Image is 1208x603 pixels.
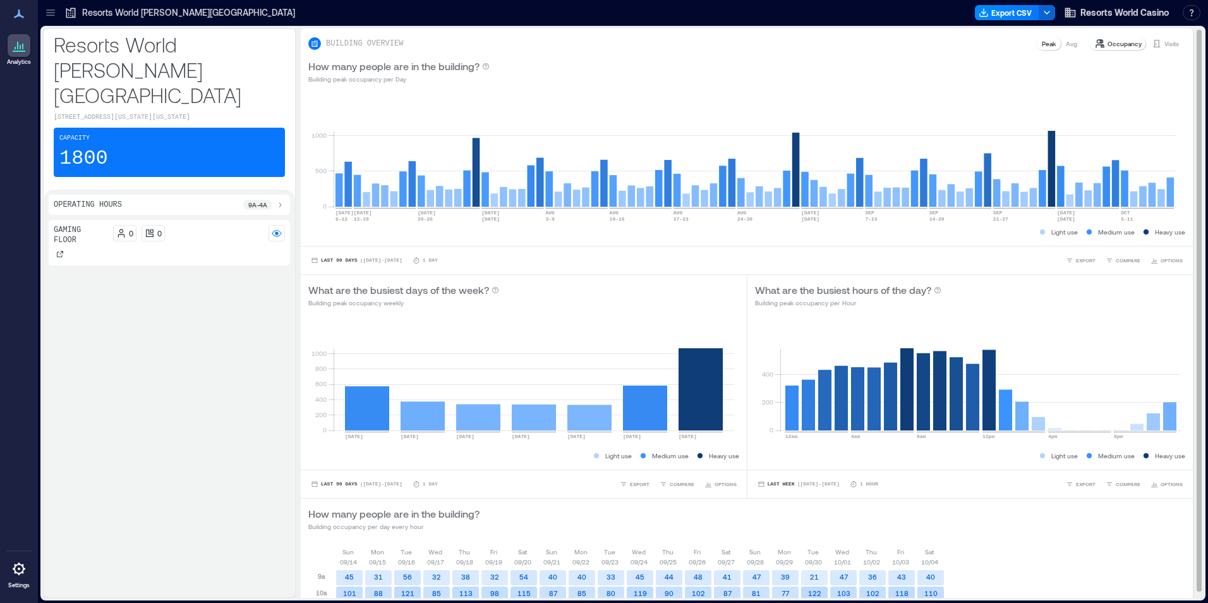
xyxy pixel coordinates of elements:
button: COMPARE [1103,254,1143,267]
button: EXPORT [1063,254,1098,267]
text: 8am [917,434,926,439]
a: Analytics [3,30,35,70]
a: Settings [4,554,34,593]
tspan: 400 [761,370,773,378]
p: How many people are in the building? [308,59,480,74]
text: 122 [808,589,821,597]
text: 56 [403,573,412,581]
button: Last 90 Days |[DATE]-[DATE] [308,254,405,267]
text: 101 [343,589,356,597]
text: 118 [895,589,909,597]
p: Visits [1164,39,1179,49]
text: 110 [924,589,938,597]
p: Sat [722,547,730,557]
text: 119 [634,589,647,597]
tspan: 0 [769,426,773,434]
p: Fri [897,547,904,557]
tspan: 0 [323,426,327,434]
p: Heavy use [1155,451,1185,461]
text: [DATE] [1057,216,1075,222]
p: Mon [371,547,384,557]
p: Tue [401,547,412,557]
p: 1 Hour [860,480,878,488]
p: Thu [459,547,470,557]
p: Gaming Floor [54,225,108,245]
p: BUILDING OVERVIEW [326,39,403,49]
p: What are the busiest hours of the day? [755,283,931,298]
text: 40 [548,573,557,581]
text: 113 [459,589,473,597]
p: 1 Day [423,480,438,488]
p: Settings [8,582,30,589]
text: 4am [851,434,861,439]
text: 103 [837,589,850,597]
text: 45 [345,573,354,581]
text: [DATE] [567,434,586,439]
p: Sat [925,547,934,557]
text: [DATE] [801,216,819,222]
p: 10/01 [834,557,851,567]
p: 10/03 [892,557,909,567]
p: 09/27 [718,557,735,567]
text: SEP [929,210,939,216]
text: 115 [517,589,531,597]
p: Thu [662,547,673,557]
p: 09/21 [543,557,560,567]
text: [DATE] [801,210,819,216]
text: [DATE] [418,210,436,216]
text: 40 [577,573,586,581]
p: Sun [546,547,557,557]
p: Sun [749,547,761,557]
p: 09/16 [398,557,415,567]
text: 102 [866,589,879,597]
text: [DATE] [481,210,500,216]
p: 09/17 [427,557,444,567]
text: 48 [694,573,703,581]
text: AUG [545,210,555,216]
p: Fri [490,547,497,557]
button: Resorts World Casino [1060,3,1173,23]
p: Sat [518,547,527,557]
span: Resorts World Casino [1080,6,1169,19]
p: 09/24 [631,557,648,567]
p: How many people are in the building? [308,506,480,521]
text: 85 [432,589,441,597]
tspan: 1000 [311,131,327,139]
text: [DATE] [679,434,697,439]
tspan: 400 [315,396,327,403]
text: AUG [610,210,619,216]
text: 45 [636,573,644,581]
text: 47 [840,573,849,581]
p: Building peak occupancy per Hour [755,298,941,308]
text: 31 [374,573,383,581]
text: 40 [926,573,935,581]
text: 121 [401,589,414,597]
tspan: 600 [315,380,327,387]
tspan: 200 [761,398,773,406]
text: 44 [665,573,673,581]
p: Wed [428,547,442,557]
p: 10/02 [863,557,880,567]
p: 10a [316,588,327,598]
p: 09/18 [456,557,473,567]
span: COMPARE [1116,257,1140,264]
p: 0 [157,228,162,238]
text: 33 [607,573,615,581]
span: EXPORT [1076,480,1096,488]
text: 5-11 [1121,216,1133,222]
p: Sun [342,547,354,557]
tspan: 1000 [311,350,327,357]
button: Last Week |[DATE]-[DATE] [755,478,842,490]
p: Medium use [1098,451,1135,461]
p: 09/26 [689,557,706,567]
p: Heavy use [1155,227,1185,237]
p: 1800 [59,146,108,171]
text: 80 [607,589,615,597]
p: Building occupancy per day every hour [308,521,480,532]
text: 17-23 [673,216,689,222]
text: [DATE] [345,434,363,439]
p: 09/29 [776,557,793,567]
p: 09/14 [340,557,357,567]
text: 102 [692,589,705,597]
text: 14-20 [929,216,945,222]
